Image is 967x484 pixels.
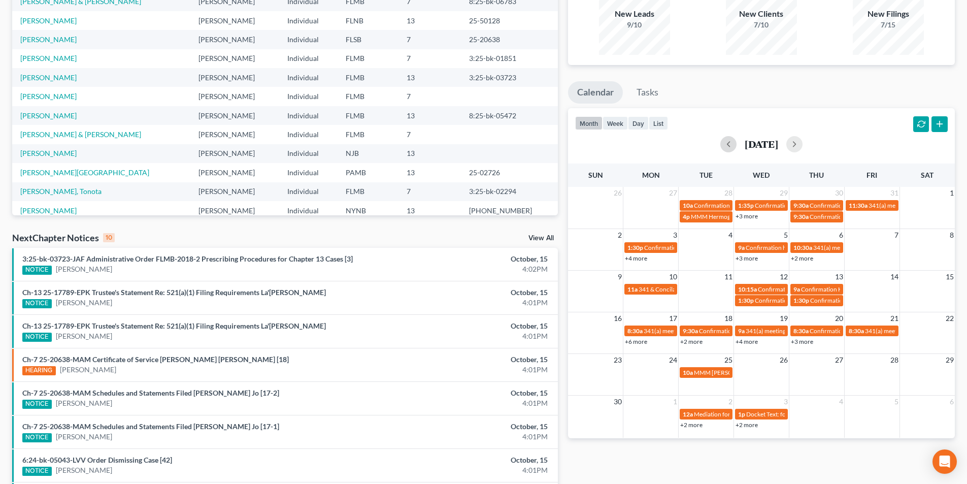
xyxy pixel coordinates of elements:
[379,331,548,341] div: 4:01PM
[379,455,548,465] div: October, 15
[672,229,678,241] span: 3
[793,297,809,304] span: 1:30p
[279,49,338,68] td: Individual
[694,202,801,209] span: Confirmation Hearing [PERSON_NAME]
[672,396,678,408] span: 1
[746,244,861,251] span: Confirmation hearing for [PERSON_NAME]
[22,389,279,397] a: Ch-7 25-20638-MAM Schedules and Statements Filed [PERSON_NAME] Jo [17-2]
[746,327,844,335] span: 341(a) meeting for [PERSON_NAME]
[190,106,279,125] td: [PERSON_NAME]
[779,354,789,366] span: 26
[379,465,548,475] div: 4:01PM
[338,87,398,106] td: FLMB
[190,163,279,182] td: [PERSON_NAME]
[190,49,279,68] td: [PERSON_NAME]
[783,229,789,241] span: 5
[613,354,623,366] span: 23
[668,354,678,366] span: 24
[683,327,698,335] span: 9:30a
[20,111,77,120] a: [PERSON_NAME]
[783,396,789,408] span: 3
[617,271,623,283] span: 9
[755,202,871,209] span: Confirmation Hearing for [PERSON_NAME]
[723,354,733,366] span: 25
[461,11,558,30] td: 25-50128
[736,338,758,345] a: +4 more
[103,233,115,242] div: 10
[627,327,643,335] span: 8:30a
[793,327,809,335] span: 8:30a
[398,182,461,201] td: 7
[56,331,112,341] a: [PERSON_NAME]
[398,125,461,144] td: 7
[758,285,927,293] span: Confirmation hearing for [PERSON_NAME] & [PERSON_NAME]
[779,312,789,325] span: 19
[60,365,116,375] a: [PERSON_NAME]
[866,171,877,179] span: Fri
[853,20,924,30] div: 7/15
[738,297,754,304] span: 1:30p
[20,168,149,177] a: [PERSON_NAME][GEOGRAPHIC_DATA]
[613,396,623,408] span: 30
[279,11,338,30] td: Individual
[949,396,955,408] span: 6
[849,202,868,209] span: 11:30a
[588,171,603,179] span: Sun
[338,201,398,220] td: NYNB
[398,87,461,106] td: 7
[338,144,398,163] td: NJB
[398,30,461,49] td: 7
[338,125,398,144] td: FLMB
[338,11,398,30] td: FLNB
[190,201,279,220] td: [PERSON_NAME]
[338,163,398,182] td: PAMB
[575,116,603,130] button: month
[834,354,844,366] span: 27
[379,354,548,365] div: October, 15
[889,354,899,366] span: 28
[279,87,338,106] td: Individual
[12,232,115,244] div: NextChapter Notices
[834,271,844,283] span: 13
[398,163,461,182] td: 13
[625,254,647,262] a: +4 more
[683,213,690,220] span: 4p
[398,49,461,68] td: 7
[20,73,77,82] a: [PERSON_NAME]
[691,213,757,220] span: MMM Hermogene, Kellix
[20,130,141,139] a: [PERSON_NAME] & [PERSON_NAME]
[738,410,745,418] span: 1p
[20,54,77,62] a: [PERSON_NAME]
[279,201,338,220] td: Individual
[461,49,558,68] td: 3:25-bk-01851
[20,206,77,215] a: [PERSON_NAME]
[853,8,924,20] div: New Filings
[398,68,461,87] td: 13
[699,327,814,335] span: Confirmation hearing for [PERSON_NAME]
[813,244,911,251] span: 341(a) meeting for [PERSON_NAME]
[834,312,844,325] span: 20
[694,369,759,376] span: MMM [PERSON_NAME]
[945,271,955,283] span: 15
[753,171,770,179] span: Wed
[726,8,797,20] div: New Clients
[668,187,678,199] span: 27
[932,449,957,474] div: Open Intercom Messenger
[865,327,963,335] span: 341(a) meeting for [PERSON_NAME]
[20,92,77,101] a: [PERSON_NAME]
[568,81,623,104] a: Calendar
[793,285,800,293] span: 9a
[190,11,279,30] td: [PERSON_NAME]
[398,106,461,125] td: 13
[746,410,837,418] span: Docket Text: for [PERSON_NAME]
[279,144,338,163] td: Individual
[793,202,809,209] span: 9:30a
[738,244,745,251] span: 9a
[22,321,326,330] a: Ch-13 25-17789-EPK Trustee's Statement Re: 521(a)(1) Filing Requirements La'[PERSON_NAME]
[668,271,678,283] span: 10
[338,182,398,201] td: FLMB
[727,396,733,408] span: 2
[810,297,925,304] span: Confirmation hearing for [PERSON_NAME]
[398,11,461,30] td: 13
[889,312,899,325] span: 21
